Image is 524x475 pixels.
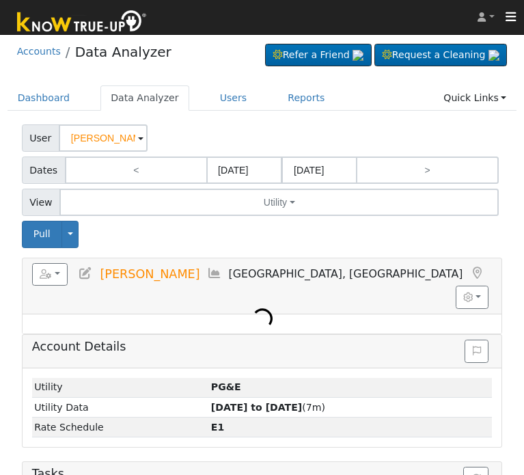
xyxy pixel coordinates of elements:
span: User [22,124,59,152]
img: retrieve [488,50,499,61]
h5: Account Details [32,340,493,354]
a: Refer a Friend [265,44,372,67]
td: Utility Data [32,398,209,418]
a: Users [210,85,258,111]
a: Multi-Series Graph [207,267,222,280]
span: [PERSON_NAME] [100,267,199,280]
strong: [DATE] to [DATE] [211,402,302,413]
a: Edit User (35882) [78,267,93,280]
a: Dashboard [8,85,81,111]
a: Data Analyzer [75,44,171,60]
strong: Z [211,422,224,433]
a: Reports [277,85,335,111]
input: Select a User [59,124,148,152]
span: (7m) [211,402,325,413]
a: < [65,157,208,184]
img: retrieve [353,50,363,61]
button: Issue History [465,340,488,363]
span: View [22,189,61,216]
td: Rate Schedule [32,418,209,437]
strong: ID: 17203792, authorized: 08/20/25 [211,381,241,392]
button: Utility [59,189,499,216]
span: Pull [33,228,51,239]
a: Map [469,267,484,280]
a: Data Analyzer [100,85,189,111]
button: Pull [22,221,62,247]
a: Request a Cleaning [374,44,507,67]
img: Know True-Up [10,8,154,38]
a: Accounts [17,46,61,57]
a: > [356,157,499,184]
a: Quick Links [433,85,516,111]
span: Dates [22,157,66,184]
span: [GEOGRAPHIC_DATA], [GEOGRAPHIC_DATA] [229,267,463,280]
button: Toggle navigation [498,8,524,27]
td: Utility [32,378,209,398]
